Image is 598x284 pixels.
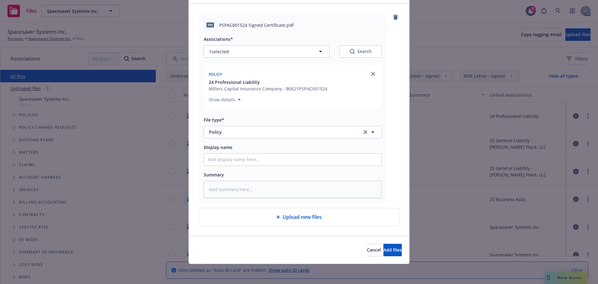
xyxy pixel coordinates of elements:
span: Associations* [204,36,233,42]
button: Add files [383,244,402,256]
button: Cancel [367,244,381,256]
button: SearchSearch [339,45,382,58]
span: Policy [209,72,222,77]
div: Upload new files [199,208,399,226]
div: Search [350,48,372,55]
button: 24 Professional Liability [209,79,327,85]
input: Add display name here... [204,154,382,166]
a: close [369,70,377,78]
button: 1selected [204,45,330,58]
span: File type* [204,117,224,123]
span: Display name [204,144,232,150]
span: Upload new files [282,213,322,221]
span: pdf [206,22,214,27]
span: 24 Professional Liability [209,79,260,85]
a: clear selection [362,128,369,136]
span: Policy [209,129,353,135]
a: remove [392,13,399,21]
svg: Search [350,49,355,54]
span: PSPAC001524 Signed Certificate.pdf [219,22,294,28]
button: Show details [206,96,243,103]
span: Summary [204,172,224,178]
span: Cancel [367,247,381,253]
button: Policyclear selection [204,126,382,138]
span: 1 selected [209,48,229,55]
span: Add files [383,247,402,253]
div: Millers Capital Insurance Company - B0621PSPAC001524 [209,85,327,92]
